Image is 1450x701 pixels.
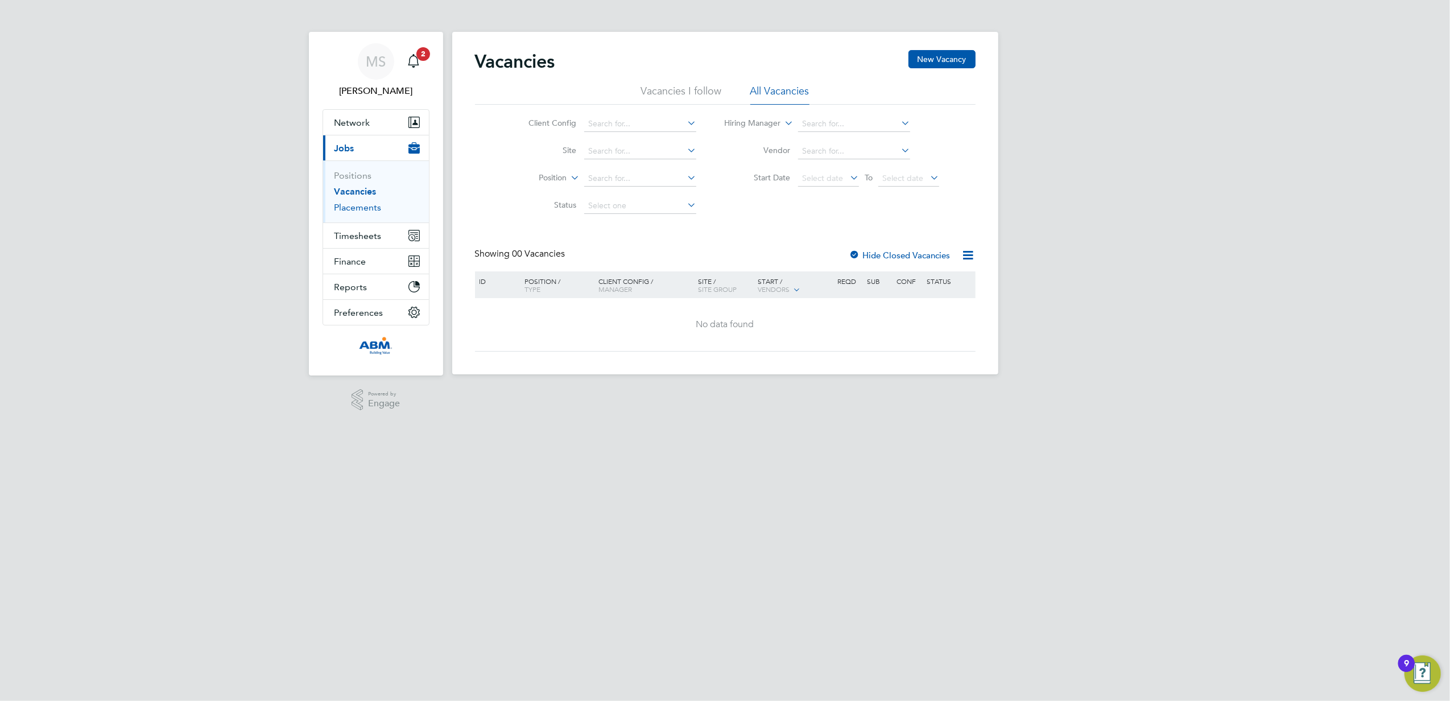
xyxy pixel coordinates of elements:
[323,274,429,299] button: Reports
[334,143,354,154] span: Jobs
[309,32,443,376] nav: Main navigation
[755,271,835,300] div: Start /
[323,249,429,274] button: Finance
[368,389,400,399] span: Powered by
[323,110,429,135] button: Network
[334,202,382,213] a: Placements
[352,389,400,411] a: Powered byEngage
[511,200,576,210] label: Status
[598,284,632,294] span: Manager
[516,271,596,299] div: Position /
[894,271,924,291] div: Conf
[323,43,429,98] a: MS[PERSON_NAME]
[802,173,843,183] span: Select date
[323,135,429,160] button: Jobs
[323,223,429,248] button: Timesheets
[849,250,951,261] label: Hide Closed Vacancies
[359,337,392,355] img: abm1-logo-retina.png
[584,143,696,159] input: Search for...
[798,143,910,159] input: Search for...
[475,248,568,260] div: Showing
[695,271,755,299] div: Site /
[511,118,576,128] label: Client Config
[323,337,429,355] a: Go to home page
[323,300,429,325] button: Preferences
[334,186,377,197] a: Vacancies
[477,319,974,331] div: No data found
[882,173,923,183] span: Select date
[368,399,400,409] span: Engage
[584,116,696,132] input: Search for...
[334,256,366,267] span: Finance
[475,50,555,73] h2: Vacancies
[524,284,540,294] span: Type
[366,54,386,69] span: MS
[416,47,430,61] span: 2
[758,284,790,294] span: Vendors
[641,84,722,105] li: Vacancies I follow
[1404,663,1409,678] div: 9
[725,172,790,183] label: Start Date
[334,307,383,318] span: Preferences
[835,271,864,291] div: Reqd
[511,145,576,155] label: Site
[334,170,372,181] a: Positions
[908,50,976,68] button: New Vacancy
[715,118,780,129] label: Hiring Manager
[864,271,894,291] div: Sub
[798,116,910,132] input: Search for...
[1404,655,1441,692] button: Open Resource Center, 9 new notifications
[501,172,567,184] label: Position
[584,171,696,187] input: Search for...
[323,160,429,222] div: Jobs
[477,271,517,291] div: ID
[584,198,696,214] input: Select one
[596,271,695,299] div: Client Config /
[750,84,809,105] li: All Vacancies
[334,117,370,128] span: Network
[861,170,876,185] span: To
[323,84,429,98] span: Matthew Smith
[513,248,565,259] span: 00 Vacancies
[698,284,737,294] span: Site Group
[924,271,973,291] div: Status
[334,230,382,241] span: Timesheets
[725,145,790,155] label: Vendor
[334,282,367,292] span: Reports
[402,43,425,80] a: 2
